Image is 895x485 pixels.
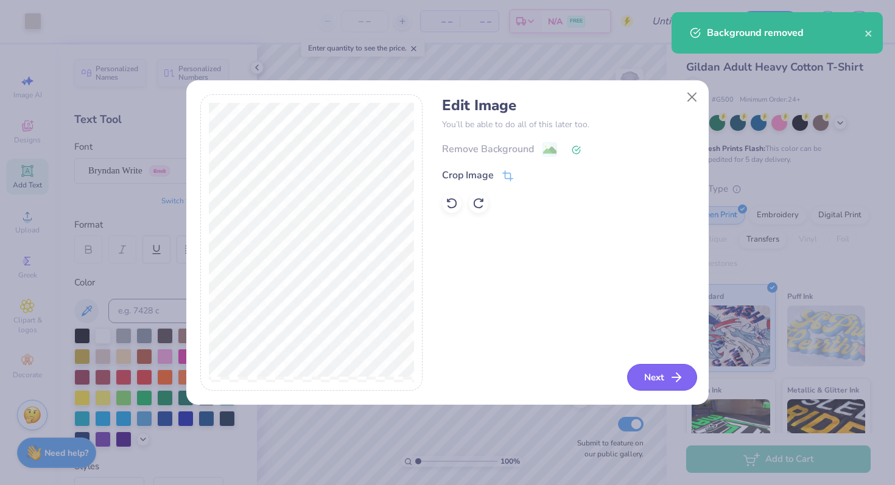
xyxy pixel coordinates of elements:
div: Background removed [707,26,865,40]
button: Close [681,86,704,109]
div: Crop Image [442,168,494,183]
button: Next [627,364,697,391]
p: You’ll be able to do all of this later too. [442,118,695,131]
h4: Edit Image [442,97,695,114]
button: close [865,26,873,40]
